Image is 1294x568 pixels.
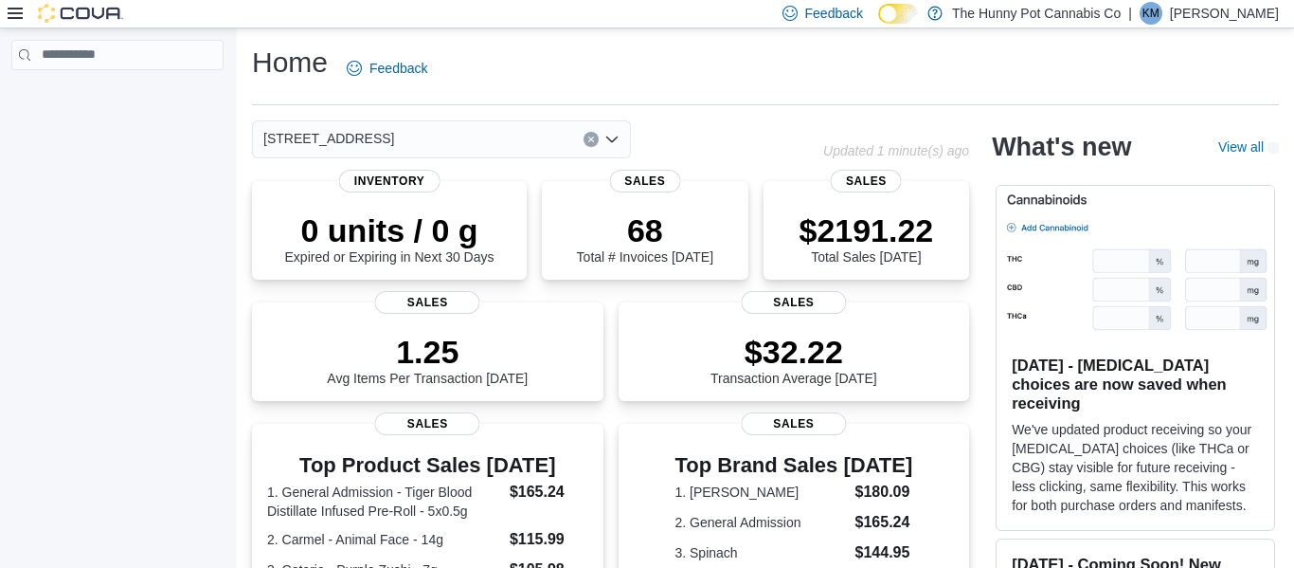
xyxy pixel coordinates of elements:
[375,291,480,314] span: Sales
[799,211,933,249] p: $2191.22
[674,483,847,502] dt: 1. [PERSON_NAME]
[510,481,588,504] dd: $165.24
[267,530,502,549] dt: 2. Carmel - Animal Face - 14g
[741,291,846,314] span: Sales
[710,333,877,386] div: Transaction Average [DATE]
[855,481,913,504] dd: $180.09
[285,211,494,265] div: Expired or Expiring in Next 30 Days
[1128,2,1132,25] p: |
[674,454,912,477] h3: Top Brand Sales [DATE]
[369,59,427,78] span: Feedback
[285,211,494,249] p: 0 units / 0 g
[878,24,879,25] span: Dark Mode
[327,333,528,386] div: Avg Items Per Transaction [DATE]
[855,511,913,534] dd: $165.24
[263,127,394,150] span: [STREET_ADDRESS]
[609,170,680,192] span: Sales
[339,170,440,192] span: Inventory
[252,44,328,82] h1: Home
[952,2,1121,25] p: The Hunny Pot Cannabis Co
[710,333,877,371] p: $32.22
[1140,2,1162,25] div: Keegan Muir
[823,143,969,158] p: Updated 1 minute(s) ago
[577,211,713,249] p: 68
[674,543,847,562] dt: 3. Spinach
[375,412,480,435] span: Sales
[604,132,620,147] button: Open list of options
[327,333,528,371] p: 1.25
[267,483,502,521] dt: 1. General Admission - Tiger Blood Distillate Infused Pre-Roll - 5x0.5g
[11,74,224,119] nav: Complex example
[1170,2,1279,25] p: [PERSON_NAME]
[1012,420,1259,515] p: We've updated product receiving so your [MEDICAL_DATA] choices (like THCa or CBG) stay visible fo...
[831,170,902,192] span: Sales
[878,4,918,24] input: Dark Mode
[339,49,435,87] a: Feedback
[510,528,588,551] dd: $115.99
[741,412,846,435] span: Sales
[1142,2,1159,25] span: KM
[1012,356,1259,412] h3: [DATE] - [MEDICAL_DATA] choices are now saved when receiving
[1218,139,1279,155] a: View allExternal link
[799,211,933,265] div: Total Sales [DATE]
[805,4,863,23] span: Feedback
[38,4,123,23] img: Cova
[992,132,1131,162] h2: What's new
[1267,142,1279,154] svg: External link
[267,454,588,477] h3: Top Product Sales [DATE]
[584,132,599,147] button: Clear input
[855,541,913,564] dd: $144.95
[577,211,713,265] div: Total # Invoices [DATE]
[674,513,847,532] dt: 2. General Admission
